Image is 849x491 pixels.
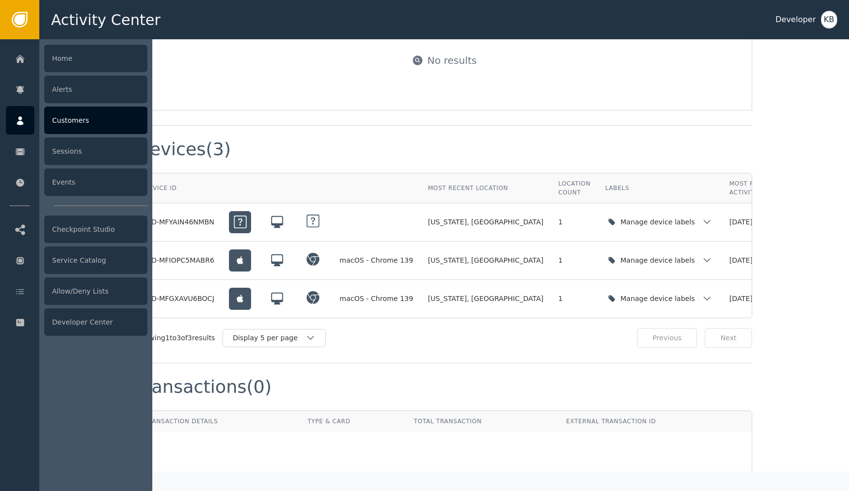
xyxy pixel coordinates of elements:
[144,294,214,304] div: DID-MFGXAVU6BOCJ
[558,294,590,304] div: 1
[340,255,413,266] div: macOS - Chrome 139
[6,168,147,196] a: Events
[605,250,715,271] button: Manage device labels
[598,173,722,203] th: Labels
[136,140,231,158] div: Devices (3)
[6,137,147,165] a: Sessions
[6,106,147,135] a: Customers
[428,294,543,304] span: [US_STATE], [GEOGRAPHIC_DATA]
[722,173,810,203] th: Most Recent Activity
[6,44,147,73] a: Home
[44,277,147,305] div: Allow/Deny Lists
[137,411,300,432] th: Transaction Details
[340,294,413,304] div: macOS - Chrome 139
[729,217,803,227] div: [DATE] 11:01 AM PDT
[137,173,222,203] th: Device ID
[44,45,147,72] div: Home
[300,411,406,432] th: Type & Card
[551,173,597,203] th: Location Count
[6,308,147,336] a: Developer Center
[621,294,698,304] div: Manage device labels
[729,255,803,266] div: [DATE] 12:53 PM PDT
[44,107,147,134] div: Customers
[821,11,837,28] button: KB
[428,255,543,266] span: [US_STATE], [GEOGRAPHIC_DATA]
[44,308,147,336] div: Developer Center
[233,333,306,343] div: Display 5 per page
[6,215,147,244] a: Checkpoint Studio
[44,216,147,243] div: Checkpoint Studio
[144,217,214,227] div: DID-MFYAIN46NMBN
[421,173,551,203] th: Most Recent Location
[729,294,803,304] div: [DATE] 07:18 AM PDT
[605,289,715,309] button: Manage device labels
[775,14,816,26] div: Developer
[6,246,147,274] a: Service Catalog
[621,255,698,266] div: Manage device labels
[6,75,147,104] a: Alerts
[605,212,715,232] button: Manage device labels
[44,246,147,274] div: Service Catalog
[559,411,752,432] th: External Transaction ID
[6,277,147,305] a: Allow/Deny Lists
[558,217,590,227] div: 1
[406,411,559,432] th: Total Transaction
[51,9,161,31] span: Activity Center
[44,76,147,103] div: Alerts
[428,217,543,227] span: [US_STATE], [GEOGRAPHIC_DATA]
[558,255,590,266] div: 1
[44,168,147,196] div: Events
[44,137,147,165] div: Sessions
[136,333,215,343] div: Showing 1 to 3 of 3 results
[144,255,214,266] div: DID-MFIOPC5MABR6
[136,378,272,396] div: Transactions (0)
[427,53,477,68] div: No results
[223,329,326,347] button: Display 5 per page
[621,217,698,227] div: Manage device labels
